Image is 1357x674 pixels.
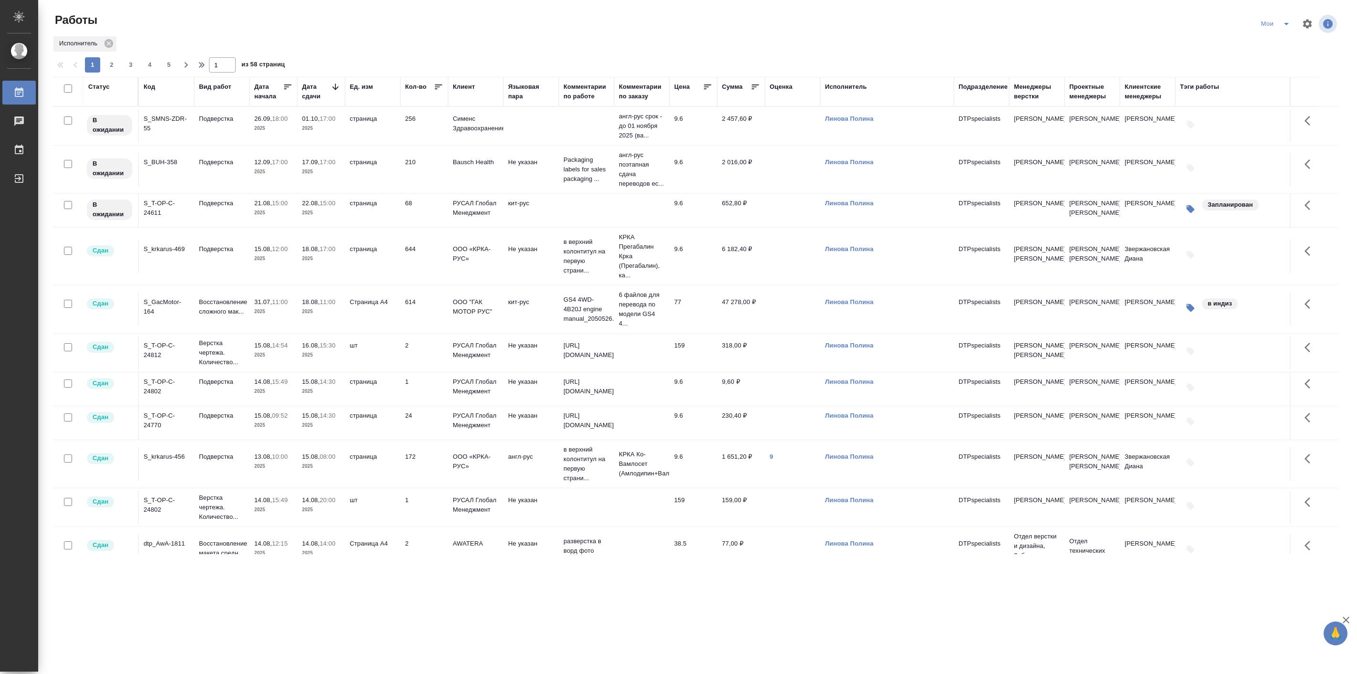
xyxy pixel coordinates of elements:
[254,412,272,419] p: 15.08,
[144,539,189,548] div: dtp_AwA-1811
[254,245,272,253] p: 15.08,
[564,237,609,275] p: в верхний колонтитул на первую страни...
[1299,406,1322,429] button: Здесь прячутся важные кнопки
[302,342,320,349] p: 16.08,
[1120,194,1175,227] td: [PERSON_NAME]
[199,452,245,462] p: Подверстка
[302,298,320,305] p: 18.08,
[717,109,765,143] td: 2 457,60 ₽
[345,293,400,326] td: Страница А4
[144,114,189,133] div: S_SMNS-ZDR-55
[320,496,335,504] p: 20:00
[453,341,499,360] p: РУСАЛ Глобал Менеджмент
[722,82,742,92] div: Сумма
[302,462,340,471] p: 2025
[1065,109,1120,143] td: [PERSON_NAME]
[400,109,448,143] td: 256
[1120,491,1175,524] td: [PERSON_NAME]
[619,150,665,189] p: англ-рус поэтапная сдача переводов ес...
[1120,372,1175,406] td: [PERSON_NAME]
[199,377,245,387] p: Подверстка
[453,114,499,133] p: Сименс Здравоохранение
[345,336,400,369] td: шт
[503,153,559,186] td: Не указан
[619,232,665,280] p: КРКА Прегабалин Крка (Прегабалин), ка...
[1069,244,1115,263] p: [PERSON_NAME], [PERSON_NAME]
[199,82,231,92] div: Вид работ
[564,445,609,483] p: в верхний колонтитул на первую страни...
[254,254,292,263] p: 2025
[104,57,119,73] button: 2
[320,342,335,349] p: 15:30
[503,293,559,326] td: кит-рус
[1120,109,1175,143] td: [PERSON_NAME]
[1208,299,1232,308] p: в индиз
[1208,200,1253,210] p: Запланирован
[320,245,335,253] p: 17:00
[453,82,475,92] div: Клиент
[1180,495,1201,516] button: Добавить тэги
[199,297,245,316] p: Восстановление сложного мак...
[717,153,765,186] td: 2 016,00 ₽
[1299,109,1322,132] button: Здесь прячутся важные кнопки
[1180,341,1201,362] button: Добавить тэги
[302,421,340,430] p: 2025
[302,82,331,101] div: Дата сдачи
[254,298,272,305] p: 31.07,
[619,112,665,140] p: англ-рус срок - до 01 ноября 2025 (ва...
[1120,336,1175,369] td: [PERSON_NAME]
[320,115,335,122] p: 17:00
[1299,336,1322,359] button: Здесь прячутся важные кнопки
[1180,377,1201,398] button: Добавить тэги
[345,406,400,440] td: страница
[717,293,765,326] td: 47 278,00 ₽
[272,342,288,349] p: 14:54
[1065,153,1120,186] td: [PERSON_NAME]
[1299,293,1322,316] button: Здесь прячутся важные кнопки
[770,82,793,92] div: Оценка
[86,452,133,465] div: Менеджер проверил работу исполнителя, передает ее на следующий этап
[254,496,272,504] p: 14.08,
[272,453,288,460] p: 10:00
[400,194,448,227] td: 68
[302,378,320,385] p: 15.08,
[1180,452,1201,473] button: Добавить тэги
[254,208,292,218] p: 2025
[825,200,874,207] a: Линова Полина
[564,155,609,184] p: Packaging labels for sales packaging ...
[400,153,448,186] td: 210
[1180,82,1219,92] div: Тэги работы
[564,537,609,565] p: разверстка в ворд фото сохранить htt...
[302,245,320,253] p: 18.08,
[825,496,874,504] a: Линова Полина
[302,115,320,122] p: 01.10,
[1065,372,1120,406] td: [PERSON_NAME]
[302,453,320,460] p: 15.08,
[320,200,335,207] p: 15:00
[1014,244,1060,263] p: [PERSON_NAME], [PERSON_NAME]
[1014,532,1060,570] p: Отдел верстки и дизайна, Заборова Але...
[669,447,717,481] td: 9.6
[1014,297,1060,307] p: [PERSON_NAME]
[144,244,189,254] div: S_krkarus-469
[1014,158,1060,167] p: [PERSON_NAME]
[86,297,133,310] div: Менеджер проверил работу исполнителя, передает ее на следующий этап
[59,39,101,48] p: Исполнитель
[144,199,189,218] div: S_T-OP-C-24611
[254,124,292,133] p: 2025
[320,412,335,419] p: 14:30
[161,57,177,73] button: 5
[93,453,108,463] p: Сдан
[669,240,717,273] td: 9.6
[503,447,559,481] td: англ-рус
[345,153,400,186] td: страница
[254,505,292,515] p: 2025
[86,199,133,221] div: Исполнитель назначен, приступать к работе пока рано
[669,293,717,326] td: 77
[717,447,765,481] td: 1 651,20 ₽
[199,199,245,208] p: Подверстка
[144,452,189,462] div: S_krkarus-456
[669,109,717,143] td: 9.6
[400,447,448,481] td: 172
[302,496,320,504] p: 14.08,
